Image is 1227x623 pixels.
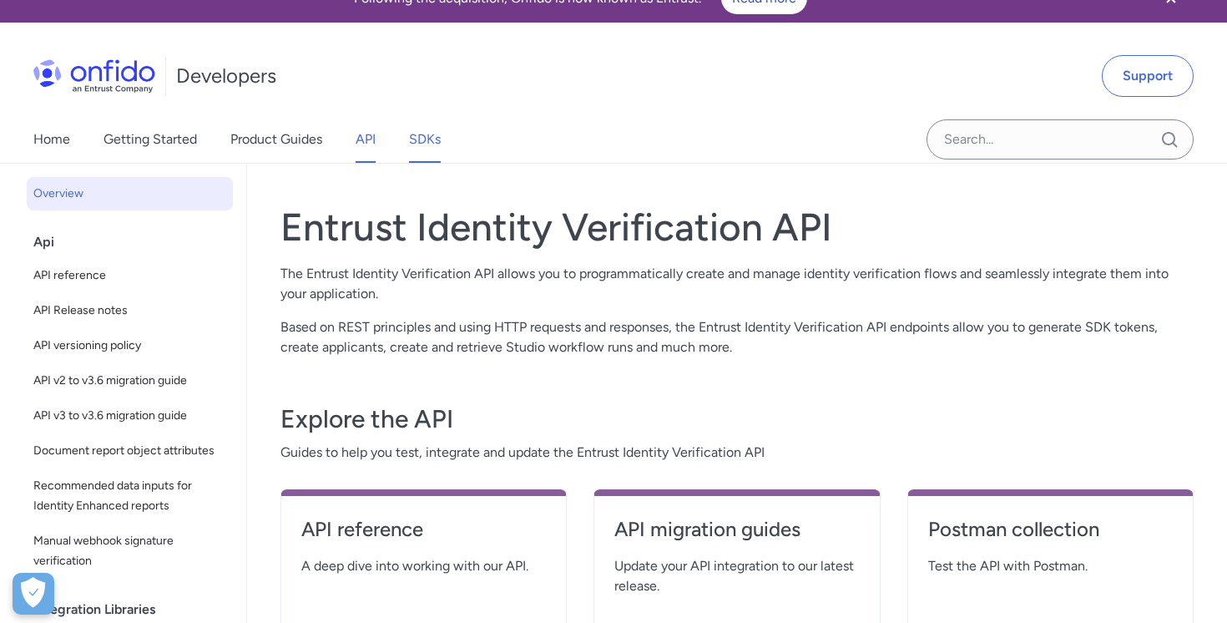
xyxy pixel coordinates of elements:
span: Test the API with Postman. [928,556,1173,576]
span: API v2 to v3.6 migration guide [33,371,226,391]
span: API versioning policy [33,336,226,356]
span: Overview [33,184,226,204]
a: API versioning policy [27,329,233,362]
div: Api [33,225,240,259]
a: API reference [301,516,546,556]
h3: Explore the API [280,403,1194,436]
span: Recommended data inputs for Identity Enhanced reports [33,476,226,516]
a: Document report object attributes [27,434,233,468]
input: Onfido search input field [927,119,1194,160]
a: Home [33,116,70,163]
a: API [356,116,376,163]
h4: API reference [301,516,546,543]
img: Onfido Logo [33,59,155,93]
span: Manual webhook signature verification [33,531,226,571]
a: Getting Started [104,116,197,163]
a: Support [1102,55,1194,97]
span: API reference [33,266,226,286]
span: API v3 to v3.6 migration guide [33,406,226,426]
a: Product Guides [230,116,322,163]
a: API migration guides [614,516,859,556]
h4: Postman collection [928,516,1173,543]
span: Document report object attributes [33,441,226,461]
h1: Entrust Identity Verification API [280,204,1194,251]
a: API v2 to v3.6 migration guide [27,364,233,398]
span: A deep dive into working with our API. [301,556,546,576]
p: Based on REST principles and using HTTP requests and responses, the Entrust Identity Verification... [280,317,1194,357]
span: Guides to help you test, integrate and update the Entrust Identity Verification API [280,443,1194,463]
button: Open Preferences [13,573,54,615]
span: Update your API integration to our latest release. [614,556,859,596]
a: Overview [27,177,233,210]
a: API Release notes [27,294,233,327]
h4: API migration guides [614,516,859,543]
div: Cookie Preferences [13,573,54,615]
a: Postman collection [928,516,1173,556]
a: Manual webhook signature verification [27,524,233,578]
a: API v3 to v3.6 migration guide [27,399,233,433]
p: The Entrust Identity Verification API allows you to programmatically create and manage identity v... [280,264,1194,304]
span: API Release notes [33,301,226,321]
a: API reference [27,259,233,292]
a: SDKs [409,116,441,163]
h1: Developers [176,63,276,89]
a: Recommended data inputs for Identity Enhanced reports [27,469,233,523]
